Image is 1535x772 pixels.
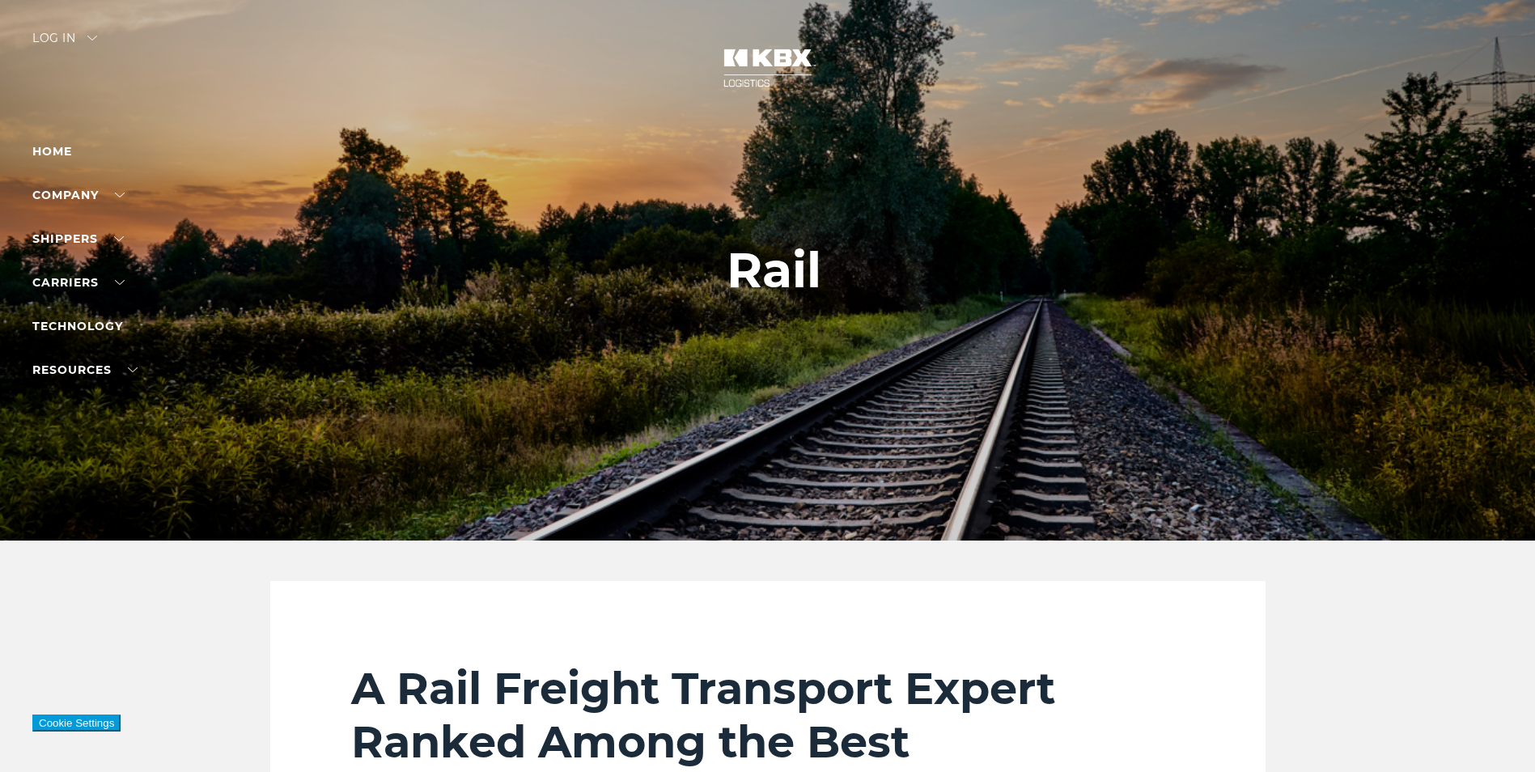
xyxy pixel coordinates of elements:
div: Log in [32,32,97,56]
h2: A Rail Freight Transport Expert Ranked Among the Best [351,662,1185,769]
a: Technology [32,319,123,333]
a: RESOURCES [32,363,138,377]
a: Home [32,144,72,159]
button: Cookie Settings [32,715,121,732]
h1: Rail [727,243,821,298]
img: arrow [87,36,97,40]
a: SHIPPERS [32,231,124,246]
a: Company [32,188,125,202]
a: Carriers [32,275,125,290]
img: kbx logo [707,32,829,104]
